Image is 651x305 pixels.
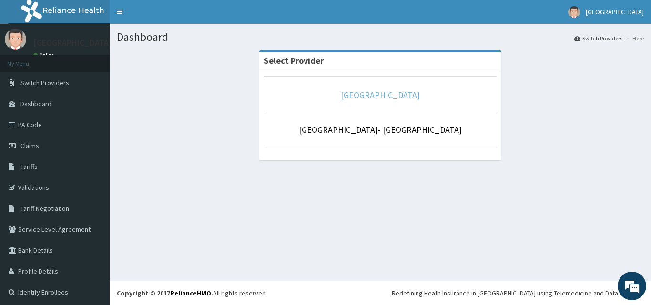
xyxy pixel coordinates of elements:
img: User Image [5,29,26,50]
span: Switch Providers [20,79,69,87]
a: Switch Providers [574,34,622,42]
span: Dashboard [20,99,51,108]
li: Here [623,34,644,42]
a: RelianceHMO [170,289,211,297]
h1: Dashboard [117,31,644,43]
strong: Select Provider [264,55,324,66]
p: [GEOGRAPHIC_DATA] [33,39,112,47]
div: Redefining Heath Insurance in [GEOGRAPHIC_DATA] using Telemedicine and Data Science! [392,288,644,298]
span: [GEOGRAPHIC_DATA] [586,8,644,16]
img: User Image [568,6,580,18]
a: Online [33,52,56,59]
span: Tariff Negotiation [20,204,69,213]
span: Tariffs [20,162,38,171]
span: Claims [20,141,39,150]
a: [GEOGRAPHIC_DATA] [341,89,420,100]
a: [GEOGRAPHIC_DATA]- [GEOGRAPHIC_DATA] [299,124,462,135]
strong: Copyright © 2017 . [117,289,213,297]
footer: All rights reserved. [110,281,651,305]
